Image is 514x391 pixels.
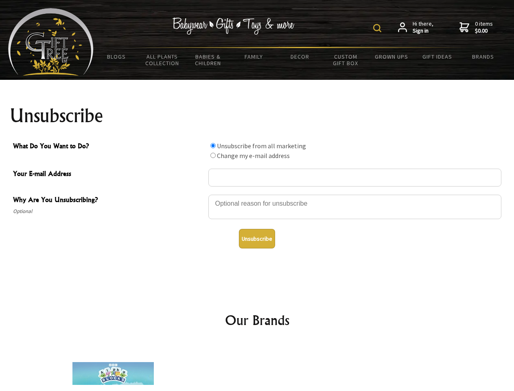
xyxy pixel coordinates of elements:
[277,48,323,65] a: Decor
[475,27,493,35] strong: $0.00
[323,48,369,72] a: Custom Gift Box
[231,48,277,65] a: Family
[13,169,204,180] span: Your E-mail Address
[16,310,498,330] h2: Our Brands
[475,20,493,35] span: 0 items
[13,206,204,216] span: Optional
[414,48,460,65] a: Gift Ideas
[210,153,216,158] input: What Do You Want to Do?
[413,20,433,35] span: Hi there,
[217,152,290,160] label: Change my e-mail address
[373,24,381,32] img: product search
[208,195,501,219] textarea: Why Are You Unsubscribing?
[459,20,493,35] a: 0 items$0.00
[217,142,306,150] label: Unsubscribe from all marketing
[239,229,275,248] button: Unsubscribe
[140,48,186,72] a: All Plants Collection
[173,18,295,35] img: Babywear - Gifts - Toys & more
[13,141,204,153] span: What Do You Want to Do?
[208,169,501,187] input: Your E-mail Address
[94,48,140,65] a: BLOGS
[210,143,216,148] input: What Do You Want to Do?
[460,48,506,65] a: Brands
[398,20,433,35] a: Hi there,Sign in
[185,48,231,72] a: Babies & Children
[13,195,204,206] span: Why Are You Unsubscribing?
[10,106,505,125] h1: Unsubscribe
[8,8,94,76] img: Babyware - Gifts - Toys and more...
[368,48,414,65] a: Grown Ups
[413,27,433,35] strong: Sign in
